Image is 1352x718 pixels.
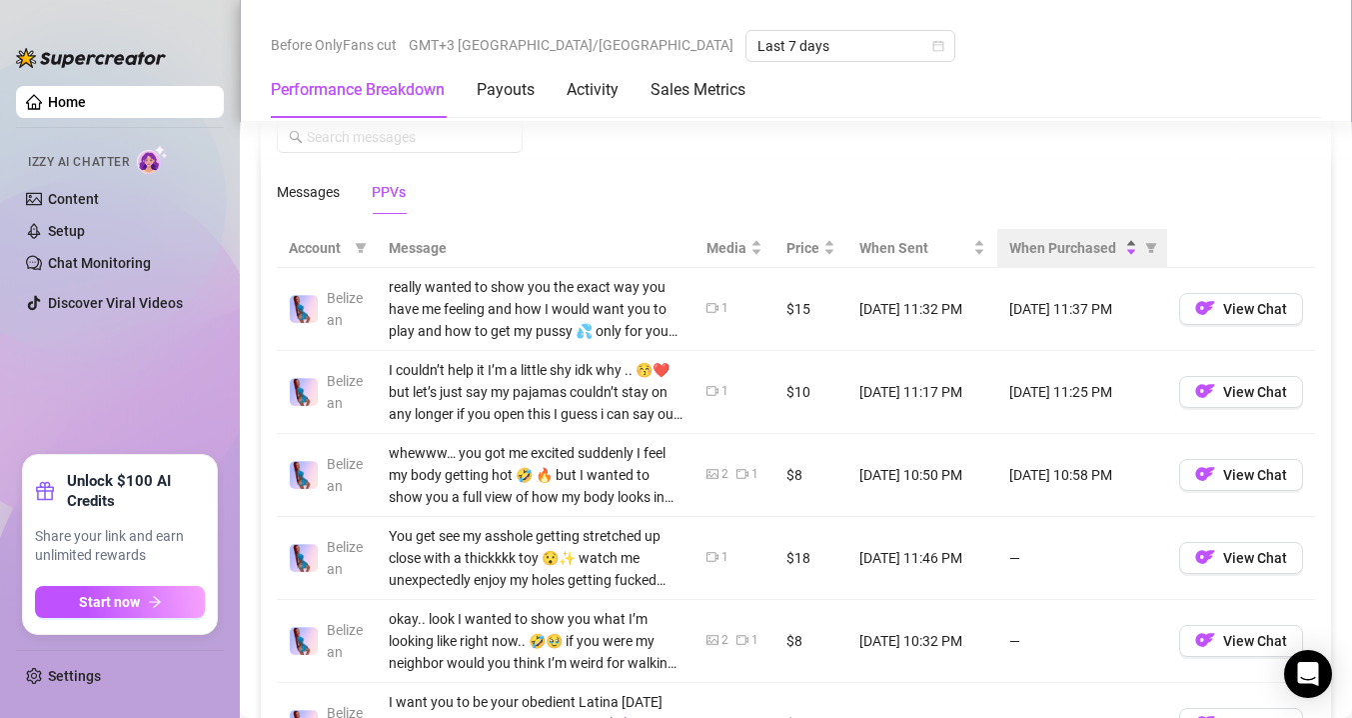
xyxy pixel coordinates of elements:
td: — [997,600,1167,683]
img: OF [1195,630,1215,650]
strong: Unlock $100 AI Credits [67,471,205,511]
span: Belizean [327,373,363,411]
span: Share your link and earn unlimited rewards [35,527,205,566]
span: filter [355,242,367,254]
div: 1 [721,299,728,318]
div: okay.. look I wanted to show you what I’m looking like right now.. 🤣🥹 if you were my neighbor wou... [389,608,682,674]
button: OFView Chat [1179,542,1303,574]
td: $8 [774,434,847,517]
span: Before OnlyFans cut [271,30,397,60]
img: Belizean [290,378,318,406]
img: Belizean [290,544,318,572]
a: Content [48,191,99,207]
span: picture [706,468,718,480]
div: 2 [721,631,728,650]
div: 1 [721,548,728,567]
div: PPVs [372,181,406,203]
td: [DATE] 10:32 PM [847,600,997,683]
input: Search messages [307,126,511,148]
button: OFView Chat [1179,625,1303,657]
div: really wanted to show you the exact way you have me feeling and how I would want you to play and ... [389,276,682,342]
span: video-camera [706,302,718,314]
a: Settings [48,668,101,684]
div: Messages [277,181,340,203]
div: You get see my asshole getting stretched up close with a thickkkk toy 😯✨ watch me unexpectedly en... [389,525,682,591]
div: Sales Metrics [651,78,745,102]
span: Account [289,237,347,259]
span: Belizean [327,290,363,328]
a: OFView Chat [1179,305,1303,321]
button: OFView Chat [1179,293,1303,325]
span: Start now [79,594,140,610]
span: View Chat [1223,384,1287,400]
span: filter [351,233,371,263]
a: Discover Viral Videos [48,295,183,311]
a: Setup [48,223,85,239]
th: When Purchased [997,229,1167,268]
td: $10 [774,351,847,434]
span: GMT+3 [GEOGRAPHIC_DATA]/[GEOGRAPHIC_DATA] [409,30,733,60]
td: [DATE] 11:17 PM [847,351,997,434]
span: search [289,130,303,144]
span: Price [786,237,819,259]
th: Message [377,229,694,268]
img: OF [1195,547,1215,567]
a: Chat Monitoring [48,255,151,271]
span: View Chat [1223,467,1287,483]
img: logo-BBDzfeDw.svg [16,48,166,68]
div: Open Intercom Messenger [1284,650,1332,698]
td: [DATE] 11:25 PM [997,351,1167,434]
span: View Chat [1223,301,1287,317]
img: OF [1195,464,1215,484]
img: Belizean [290,295,318,323]
span: video-camera [736,468,748,480]
span: video-camera [706,385,718,397]
td: [DATE] 10:58 PM [997,434,1167,517]
span: Last 7 days [757,31,943,61]
div: Payouts [477,78,535,102]
span: Izzy AI Chatter [28,153,129,172]
span: View Chat [1223,633,1287,649]
div: I couldn’t help it I’m a little shy idk why .. 😚❤️ but let’s just say my pajamas couldn’t stay on... [389,359,682,425]
span: Belizean [327,622,363,660]
span: video-camera [736,634,748,646]
div: 1 [751,631,758,650]
span: video-camera [706,551,718,563]
img: Belizean [290,461,318,489]
button: OFView Chat [1179,459,1303,491]
img: Belizean [290,627,318,655]
span: gift [35,481,55,501]
a: Home [48,94,86,110]
span: Media [706,237,746,259]
div: whewww… you got me excited suddenly I feel my body getting hot 🤣 🔥 but I wanted to show you a ful... [389,442,682,508]
td: $15 [774,268,847,351]
div: Activity [567,78,619,102]
span: Belizean [327,456,363,494]
td: $18 [774,517,847,600]
td: [DATE] 11:37 PM [997,268,1167,351]
td: [DATE] 11:32 PM [847,268,997,351]
div: 1 [751,465,758,484]
span: Belizean [327,539,363,577]
td: — [997,517,1167,600]
div: Performance Breakdown [271,78,445,102]
span: calendar [932,40,944,52]
img: OF [1195,298,1215,318]
span: View Chat [1223,550,1287,566]
button: Start nowarrow-right [35,586,205,618]
img: OF [1195,381,1215,401]
a: OFView Chat [1179,554,1303,570]
div: 1 [721,382,728,401]
button: OFView Chat [1179,376,1303,408]
a: OFView Chat [1179,388,1303,404]
a: OFView Chat [1179,471,1303,487]
td: [DATE] 10:50 PM [847,434,997,517]
td: $8 [774,600,847,683]
div: 2 [721,465,728,484]
th: Media [694,229,774,268]
td: [DATE] 11:46 PM [847,517,997,600]
th: Price [774,229,847,268]
span: filter [1141,233,1161,263]
span: arrow-right [148,595,162,609]
a: OFView Chat [1179,637,1303,653]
